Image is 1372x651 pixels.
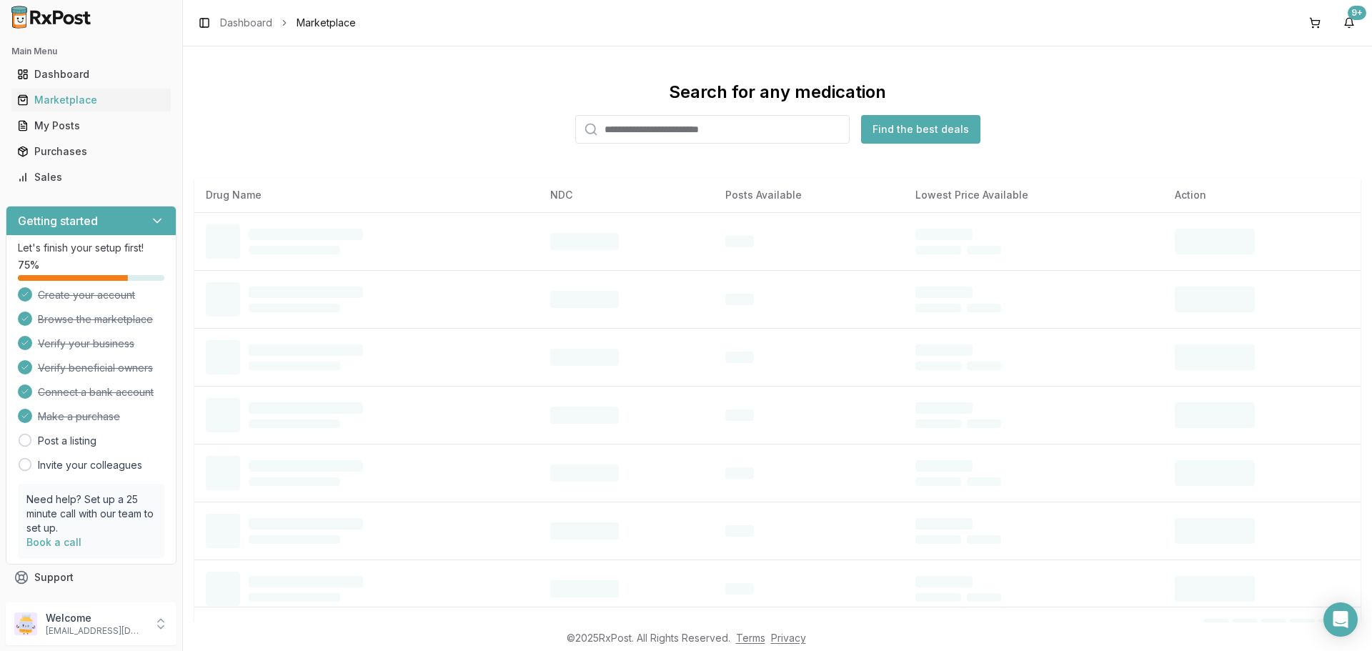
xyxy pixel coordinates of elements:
[539,178,714,212] th: NDC
[17,170,165,184] div: Sales
[38,361,153,375] span: Verify beneficial owners
[194,178,539,212] th: Drug Name
[17,144,165,159] div: Purchases
[861,115,980,144] button: Find the best deals
[1348,6,1366,20] div: 9+
[1323,602,1358,637] div: Open Intercom Messenger
[11,113,171,139] a: My Posts
[26,536,81,548] a: Book a call
[38,434,96,448] a: Post a listing
[714,178,904,212] th: Posts Available
[38,312,153,327] span: Browse the marketplace
[6,590,177,616] button: Feedback
[6,140,177,163] button: Purchases
[11,164,171,190] a: Sales
[11,46,171,57] h2: Main Menu
[669,81,886,104] div: Search for any medication
[6,565,177,590] button: Support
[17,119,165,133] div: My Posts
[6,166,177,189] button: Sales
[220,16,272,30] a: Dashboard
[11,139,171,164] a: Purchases
[38,385,154,399] span: Connect a bank account
[11,87,171,113] a: Marketplace
[38,458,142,472] a: Invite your colleagues
[1338,11,1361,34] button: 9+
[18,258,39,272] span: 75 %
[11,61,171,87] a: Dashboard
[38,288,135,302] span: Create your account
[38,337,134,351] span: Verify your business
[46,625,145,637] p: [EMAIL_ADDRESS][DOMAIN_NAME]
[6,89,177,111] button: Marketplace
[6,114,177,137] button: My Posts
[18,212,98,229] h3: Getting started
[46,611,145,625] p: Welcome
[6,6,97,29] img: RxPost Logo
[736,632,765,644] a: Terms
[14,612,37,635] img: User avatar
[1163,178,1361,212] th: Action
[6,63,177,86] button: Dashboard
[17,67,165,81] div: Dashboard
[38,409,120,424] span: Make a purchase
[771,632,806,644] a: Privacy
[18,241,164,255] p: Let's finish your setup first!
[26,492,156,535] p: Need help? Set up a 25 minute call with our team to set up.
[17,93,165,107] div: Marketplace
[297,16,356,30] span: Marketplace
[34,596,83,610] span: Feedback
[220,16,356,30] nav: breadcrumb
[904,178,1164,212] th: Lowest Price Available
